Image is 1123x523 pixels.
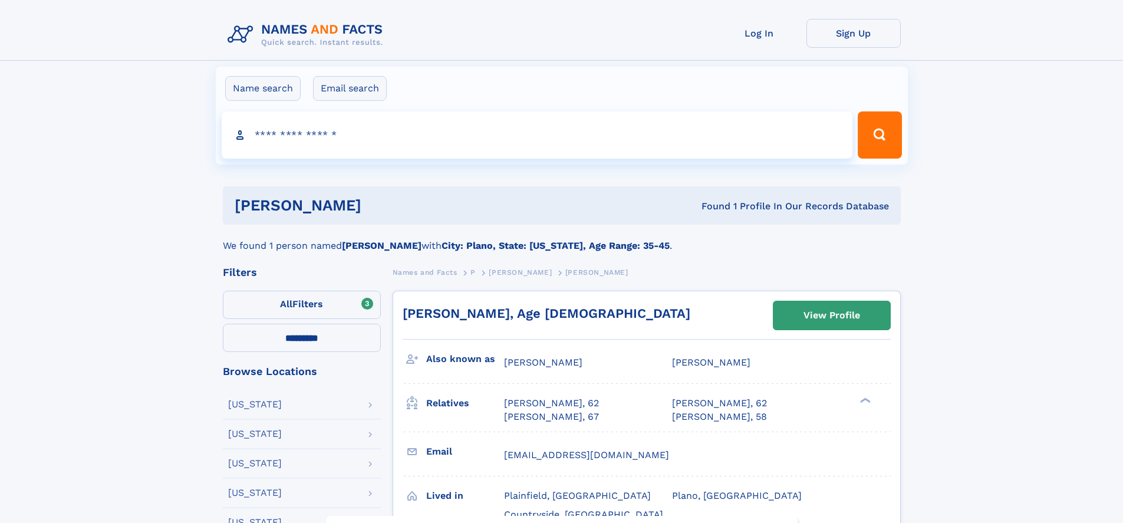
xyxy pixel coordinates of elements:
a: [PERSON_NAME], 58 [672,410,767,423]
label: Name search [225,76,301,101]
a: Names and Facts [393,265,457,279]
span: Countryside, [GEOGRAPHIC_DATA] [504,509,663,520]
a: P [470,265,476,279]
a: [PERSON_NAME] [489,265,552,279]
span: [PERSON_NAME] [565,268,628,277]
a: View Profile [773,301,890,330]
span: [PERSON_NAME] [672,357,750,368]
h3: Also known as [426,349,504,369]
b: [PERSON_NAME] [342,240,421,251]
h3: Lived in [426,486,504,506]
span: All [280,298,292,310]
h3: Relatives [426,393,504,413]
span: Plano, [GEOGRAPHIC_DATA] [672,490,802,501]
img: Logo Names and Facts [223,19,393,51]
div: We found 1 person named with . [223,225,901,253]
div: Found 1 Profile In Our Records Database [531,200,889,213]
a: Sign Up [806,19,901,48]
span: [PERSON_NAME] [504,357,582,368]
div: ❯ [857,397,871,404]
span: [PERSON_NAME] [489,268,552,277]
span: Plainfield, [GEOGRAPHIC_DATA] [504,490,651,501]
a: [PERSON_NAME], 67 [504,410,599,423]
span: [EMAIL_ADDRESS][DOMAIN_NAME] [504,449,669,460]
button: Search Button [858,111,901,159]
h3: Email [426,442,504,462]
div: [US_STATE] [228,488,282,498]
div: Filters [223,267,381,278]
div: [US_STATE] [228,429,282,439]
a: [PERSON_NAME], 62 [672,397,767,410]
div: [US_STATE] [228,459,282,468]
a: Log In [712,19,806,48]
a: [PERSON_NAME], Age [DEMOGRAPHIC_DATA] [403,306,690,321]
input: search input [222,111,853,159]
a: [PERSON_NAME], 62 [504,397,599,410]
b: City: Plano, State: [US_STATE], Age Range: 35-45 [442,240,670,251]
div: Browse Locations [223,366,381,377]
div: [US_STATE] [228,400,282,409]
span: P [470,268,476,277]
label: Filters [223,291,381,319]
label: Email search [313,76,387,101]
div: View Profile [803,302,860,329]
h1: [PERSON_NAME] [235,198,532,213]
